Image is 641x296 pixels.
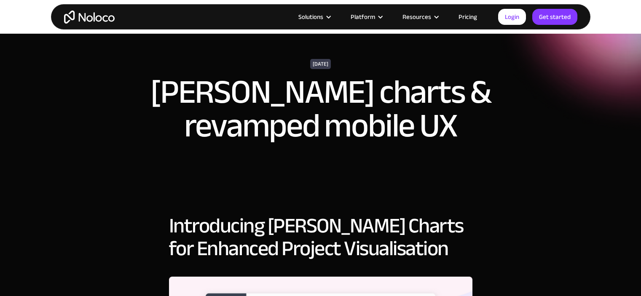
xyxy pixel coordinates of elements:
[532,9,577,25] a: Get started
[392,11,448,22] div: Resources
[310,59,331,69] div: [DATE]
[351,11,375,22] div: Platform
[104,75,538,143] h1: [PERSON_NAME] charts & revamped mobile UX
[402,11,431,22] div: Resources
[340,11,392,22] div: Platform
[288,11,340,22] div: Solutions
[448,11,488,22] a: Pricing
[169,214,472,260] h2: Introducing [PERSON_NAME] Charts for Enhanced Project Visualisation
[498,9,526,25] a: Login
[298,11,323,22] div: Solutions
[64,11,115,24] a: home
